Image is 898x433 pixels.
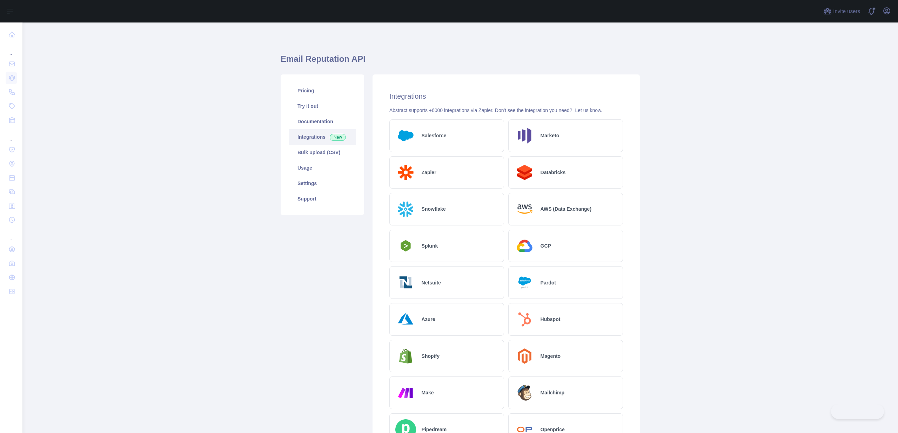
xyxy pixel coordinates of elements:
[289,145,356,160] a: Bulk upload (CSV)
[541,169,566,176] h2: Databricks
[422,132,447,139] h2: Salesforce
[514,125,535,146] img: Logo
[541,316,561,323] h2: Hubspot
[395,162,416,183] img: Logo
[422,242,438,249] h2: Splunk
[395,125,416,146] img: Logo
[831,404,884,419] iframe: Toggle Customer Support
[395,199,416,219] img: Logo
[395,238,416,254] img: Logo
[6,128,17,142] div: ...
[289,160,356,176] a: Usage
[541,279,556,286] h2: Pardot
[289,83,356,98] a: Pricing
[541,242,551,249] h2: GCP
[389,91,623,101] h2: Integrations
[541,205,591,212] h2: AWS (Data Exchange)
[330,134,346,141] span: New
[289,98,356,114] a: Try it out
[395,272,416,293] img: Logo
[514,309,535,330] img: Logo
[514,346,535,367] img: Logo
[389,107,623,114] div: Abstract supports +6000 integrations via Zapier. Don't see the integration you need?
[422,353,440,360] h2: Shopify
[541,426,565,433] h2: Openprice
[514,199,535,219] img: Logo
[289,176,356,191] a: Settings
[289,129,356,145] a: Integrations New
[541,132,559,139] h2: Marketo
[289,191,356,206] a: Support
[6,42,17,56] div: ...
[395,309,416,330] img: Logo
[514,382,535,403] img: Logo
[289,114,356,129] a: Documentation
[422,205,446,212] h2: Snowflake
[422,279,441,286] h2: Netsuite
[395,346,416,367] img: Logo
[575,107,602,113] a: Let us know.
[514,236,535,256] img: Logo
[822,6,862,17] button: Invite users
[541,353,561,360] h2: Magento
[422,426,447,433] h2: Pipedream
[514,272,535,293] img: Logo
[833,7,860,15] span: Invite users
[281,53,640,70] h1: Email Reputation API
[541,389,564,396] h2: Mailchimp
[395,382,416,403] img: Logo
[6,228,17,242] div: ...
[422,316,435,323] h2: Azure
[422,169,436,176] h2: Zapier
[422,389,434,396] h2: Make
[514,162,535,183] img: Logo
